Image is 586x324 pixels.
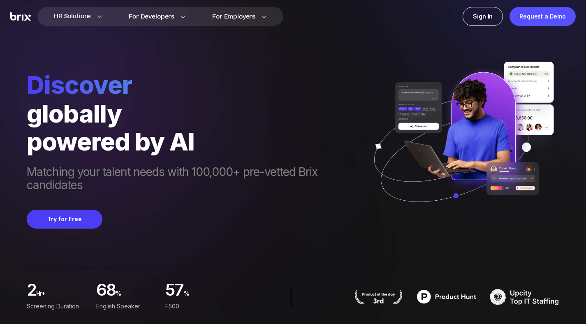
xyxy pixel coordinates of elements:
[27,210,102,229] button: Try for Free
[27,302,90,311] div: Screening duration
[54,10,91,23] span: HR Solutions
[27,70,364,100] span: Discover
[36,287,89,305] span: hr+
[116,287,159,305] span: %
[27,282,36,300] span: 2
[354,289,403,304] img: product hunt badge
[27,100,364,127] div: globally
[27,127,364,155] div: powered by AI
[212,12,255,21] span: For Employers
[364,62,560,219] img: ai generate
[27,165,364,193] span: Matching your talent needs with 100,000+ pre-vetted Brix candidates
[96,302,159,311] div: English Speaker
[10,12,31,21] img: Brix Logo
[129,12,174,21] span: For Developers
[510,7,576,26] a: Request a Demo
[165,302,228,311] div: F500
[96,282,116,300] span: 68
[463,7,503,26] a: Sign In
[412,287,482,307] img: product hunt badge
[165,282,184,300] span: 57
[490,287,560,307] img: TOP IT STAFFING
[184,287,228,305] span: %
